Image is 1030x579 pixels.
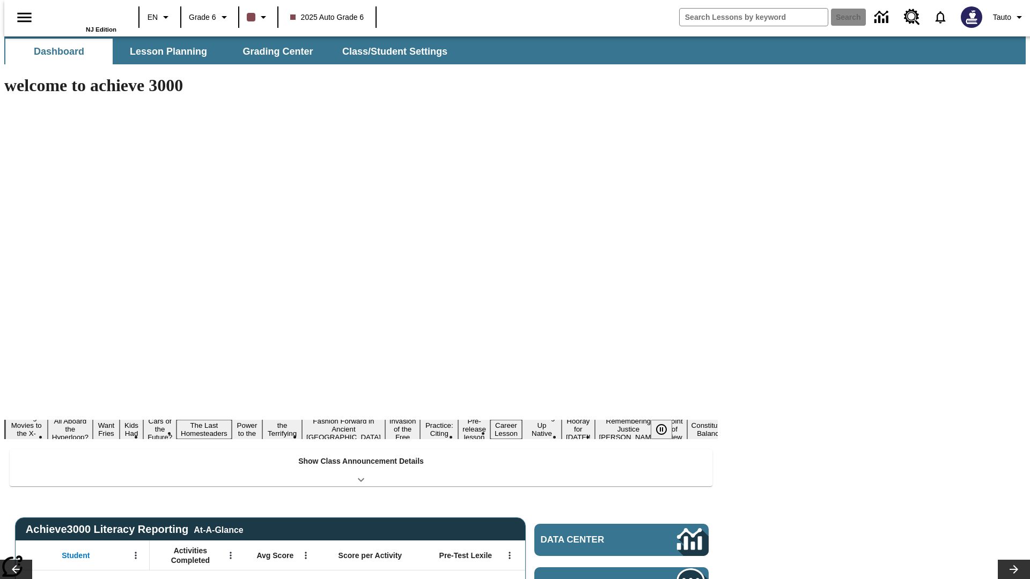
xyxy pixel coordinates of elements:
div: Show Class Announcement Details [10,449,712,486]
span: Avg Score [256,551,293,560]
button: Slide 13 Career Lesson [490,420,522,439]
button: Pause [651,420,672,439]
button: Slide 1 Taking Movies to the X-Dimension [5,412,48,447]
img: Avatar [961,6,982,28]
h1: welcome to achieve 3000 [4,76,718,95]
span: Pre-Test Lexile [439,551,492,560]
button: Slide 6 The Last Homesteaders [176,420,232,439]
button: Grade: Grade 6, Select a grade [185,8,235,27]
button: Slide 15 Hooray for Constitution Day! [562,415,595,443]
button: Select a new avatar [954,3,989,31]
button: Slide 7 Solar Power to the People [232,412,263,447]
p: Show Class Announcement Details [298,456,424,467]
span: NJ Edition [86,26,116,33]
div: SubNavbar [4,39,457,64]
button: Open Menu [298,547,314,563]
span: 2025 Auto Grade 6 [290,12,364,23]
span: Grade 6 [189,12,216,23]
button: Slide 16 Remembering Justice O'Connor [595,415,663,443]
button: Slide 14 Cooking Up Native Traditions [522,412,562,447]
span: Student [62,551,90,560]
button: Open Menu [223,547,239,563]
button: Dashboard [5,39,113,64]
a: Notifications [926,3,954,31]
button: Open side menu [9,2,40,33]
button: Slide 11 Mixed Practice: Citing Evidence [420,412,458,447]
span: Achieve3000 Literacy Reporting [26,523,244,536]
button: Slide 4 Dirty Jobs Kids Had To Do [120,404,143,455]
button: Slide 2 All Aboard the Hyperloop? [48,415,93,443]
button: Lesson carousel, Next [998,560,1030,579]
span: Score per Activity [339,551,402,560]
input: search field [680,9,828,26]
button: Slide 8 Attack of the Terrifying Tomatoes [262,412,302,447]
button: Slide 3 Do You Want Fries With That? [93,404,120,455]
button: Slide 9 Fashion Forward in Ancient Rome [302,415,385,443]
button: Lesson Planning [115,39,222,64]
button: Open Menu [502,547,518,563]
div: At-A-Glance [194,523,243,535]
a: Home [47,5,116,26]
a: Resource Center, Will open in new tab [897,3,926,32]
button: Class color is dark brown. Change class color [242,8,274,27]
span: EN [148,12,158,23]
a: Data Center [534,524,709,556]
button: Class/Student Settings [334,39,456,64]
button: Grading Center [224,39,332,64]
span: Tauto [993,12,1011,23]
button: Slide 5 Cars of the Future? [143,415,176,443]
a: Data Center [868,3,897,32]
button: Slide 10 The Invasion of the Free CD [385,407,421,451]
button: Open Menu [128,547,144,563]
span: Activities Completed [155,546,226,565]
button: Profile/Settings [989,8,1030,27]
div: Home [47,4,116,33]
span: Data Center [541,535,641,545]
div: SubNavbar [4,36,1026,64]
div: Pause [651,420,683,439]
button: Language: EN, Select a language [143,8,177,27]
button: Slide 18 The Constitution's Balancing Act [687,412,739,447]
button: Slide 12 Pre-release lesson [458,415,490,443]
